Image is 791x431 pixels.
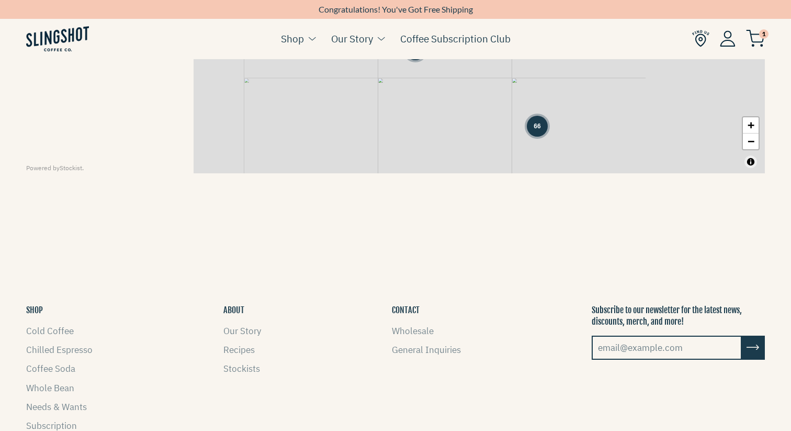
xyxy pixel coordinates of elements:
[331,31,373,47] a: Our Story
[26,325,74,337] a: Cold Coffee
[26,344,93,356] a: Chilled Espresso
[26,163,183,173] div: Powered by .
[223,325,261,337] a: Our Story
[592,304,765,328] p: Subscribe to our newsletter for the latest news, discounts, merch, and more!
[223,344,255,356] a: Recipes
[60,164,82,172] a: Stockist Store Locator software (This link will open in a new tab)
[223,363,260,374] a: Stockists
[223,304,244,316] button: ABOUT
[392,325,434,337] a: Wholesale
[400,31,511,47] a: Coffee Subscription Club
[26,363,75,374] a: Coffee Soda
[405,39,426,60] div: Group of 3 locations
[692,30,709,47] img: Find Us
[534,121,540,131] span: 66
[746,30,765,47] img: cart
[759,29,769,39] span: 1
[392,304,420,316] button: CONTACT
[527,116,548,137] div: Group of 66 locations
[26,401,87,413] a: Needs & Wants
[746,32,765,45] a: 1
[744,156,757,168] button: Toggle attribution
[743,117,759,134] a: Zoom in
[720,30,736,47] img: Account
[26,382,74,394] a: Whole Bean
[743,134,759,149] a: Zoom out
[281,31,304,47] a: Shop
[392,344,461,356] a: General Inquiries
[26,304,43,316] button: SHOP
[592,336,742,360] input: email@example.com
